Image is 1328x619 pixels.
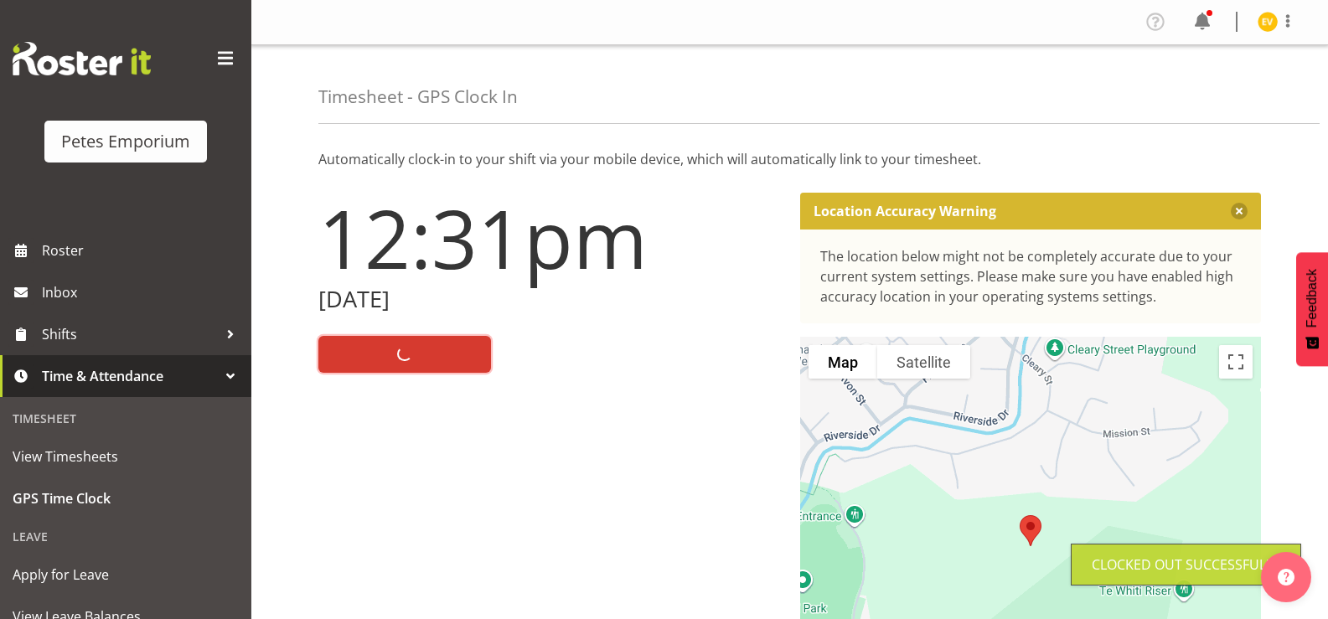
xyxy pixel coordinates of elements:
img: Rosterit website logo [13,42,151,75]
span: Roster [42,238,243,263]
a: View Timesheets [4,436,247,477]
div: Clocked out Successfully [1092,555,1280,575]
button: Close message [1231,203,1248,219]
a: GPS Time Clock [4,477,247,519]
button: Feedback - Show survey [1296,252,1328,366]
span: Apply for Leave [13,562,239,587]
div: Petes Emporium [61,129,190,154]
span: Shifts [42,322,218,347]
span: Time & Attendance [42,364,218,389]
a: Apply for Leave [4,554,247,596]
span: View Timesheets [13,444,239,469]
img: help-xxl-2.png [1278,569,1294,585]
h2: [DATE] [318,286,780,312]
img: eva-vailini10223.jpg [1258,12,1278,32]
p: Automatically clock-in to your shift via your mobile device, which will automatically link to you... [318,149,1261,169]
div: Leave [4,519,247,554]
div: The location below might not be completely accurate due to your current system settings. Please m... [820,246,1242,307]
button: Show satellite imagery [877,345,970,379]
button: Show street map [809,345,877,379]
span: GPS Time Clock [13,486,239,511]
p: Location Accuracy Warning [814,203,996,219]
span: Feedback [1305,269,1320,328]
button: Toggle fullscreen view [1219,345,1253,379]
h1: 12:31pm [318,193,780,283]
h4: Timesheet - GPS Clock In [318,87,518,106]
span: Inbox [42,280,243,305]
div: Timesheet [4,401,247,436]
